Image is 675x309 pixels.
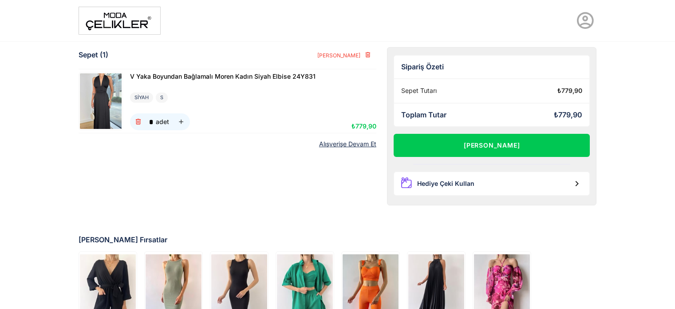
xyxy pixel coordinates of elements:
[401,111,446,119] div: Toplam Tutar
[401,87,437,95] div: Sepet Tutarı
[554,111,582,119] div: ₺779,90
[130,72,316,80] span: V Yaka Boyundan Bağlamalı Moren Kadın Siyah Elbise 24Y831
[79,236,597,244] div: [PERSON_NAME] Fırsatlar
[401,63,583,71] div: Sipariş Özeti
[79,51,108,59] div: Sepet (1)
[156,92,168,103] div: S
[557,87,582,95] div: ₺779,90
[80,73,122,129] img: V Yaka Boyundan Bağlamalı Moren Kadın Siyah Elbise 24Y831
[319,140,376,148] a: Alışverişe Devam Et
[317,52,360,59] span: [PERSON_NAME]
[130,72,316,82] a: V Yaka Boyundan Bağlamalı Moren Kadın Siyah Elbise 24Y831
[310,47,376,63] button: [PERSON_NAME]
[130,92,153,103] div: SİYAH
[351,122,376,130] span: ₺779,90
[147,113,156,130] input: adet
[394,134,590,157] button: [PERSON_NAME]
[417,180,474,188] div: Hediye Çeki Kullan
[156,119,169,125] div: adet
[79,7,161,35] img: moda%20-1.png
